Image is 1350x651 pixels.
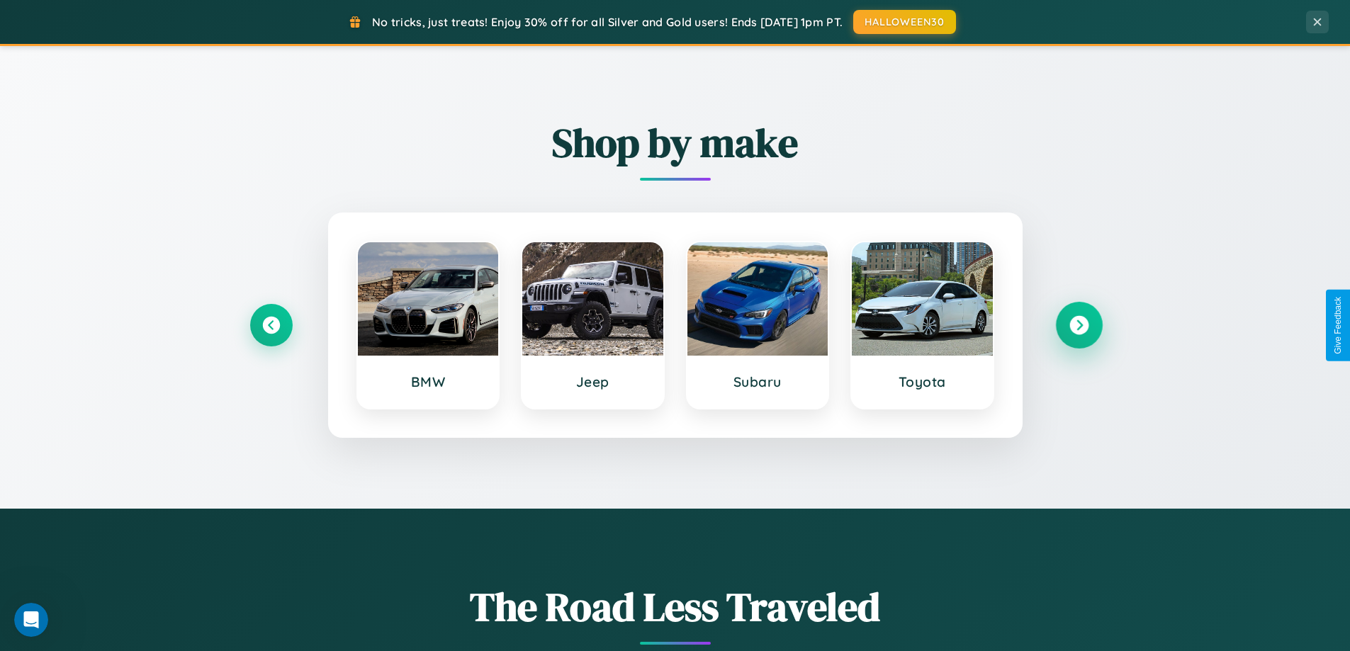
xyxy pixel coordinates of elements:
h1: The Road Less Traveled [250,579,1101,634]
h3: Toyota [866,373,979,390]
button: HALLOWEEN30 [853,10,956,34]
h3: Jeep [536,373,649,390]
span: No tricks, just treats! Enjoy 30% off for all Silver and Gold users! Ends [DATE] 1pm PT. [372,15,843,29]
div: Give Feedback [1333,297,1343,354]
iframe: Intercom live chat [14,603,48,637]
h2: Shop by make [250,115,1101,170]
h3: Subaru [702,373,814,390]
h3: BMW [372,373,485,390]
